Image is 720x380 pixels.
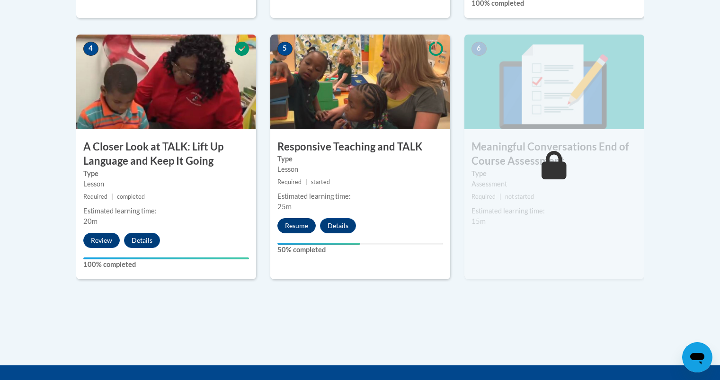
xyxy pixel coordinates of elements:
label: 100% completed [83,259,249,270]
label: 50% completed [277,245,443,255]
span: 20m [83,217,98,225]
span: | [499,193,501,200]
span: Required [471,193,496,200]
img: Course Image [270,35,450,129]
button: Details [320,218,356,233]
div: Your progress [83,257,249,259]
div: Your progress [277,243,360,245]
div: Assessment [471,179,637,189]
span: 25m [277,203,292,211]
span: Required [83,193,107,200]
label: Type [83,168,249,179]
button: Resume [277,218,316,233]
h3: Meaningful Conversations End of Course Assessment [464,140,644,169]
span: Required [277,178,302,186]
span: 4 [83,42,98,56]
span: 5 [277,42,293,56]
div: Lesson [83,179,249,189]
iframe: Button to launch messaging window [682,342,712,372]
div: Estimated learning time: [277,191,443,202]
img: Course Image [76,35,256,129]
span: completed [117,193,145,200]
span: 15m [471,217,486,225]
label: Type [277,154,443,164]
div: Estimated learning time: [471,206,637,216]
span: 6 [471,42,487,56]
span: | [111,193,113,200]
span: | [305,178,307,186]
div: Estimated learning time: [83,206,249,216]
button: Details [124,233,160,248]
h3: Responsive Teaching and TALK [270,140,450,154]
span: not started [505,193,534,200]
h3: A Closer Look at TALK: Lift Up Language and Keep It Going [76,140,256,169]
button: Review [83,233,120,248]
span: started [311,178,330,186]
img: Course Image [464,35,644,129]
label: Type [471,168,637,179]
div: Lesson [277,164,443,175]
